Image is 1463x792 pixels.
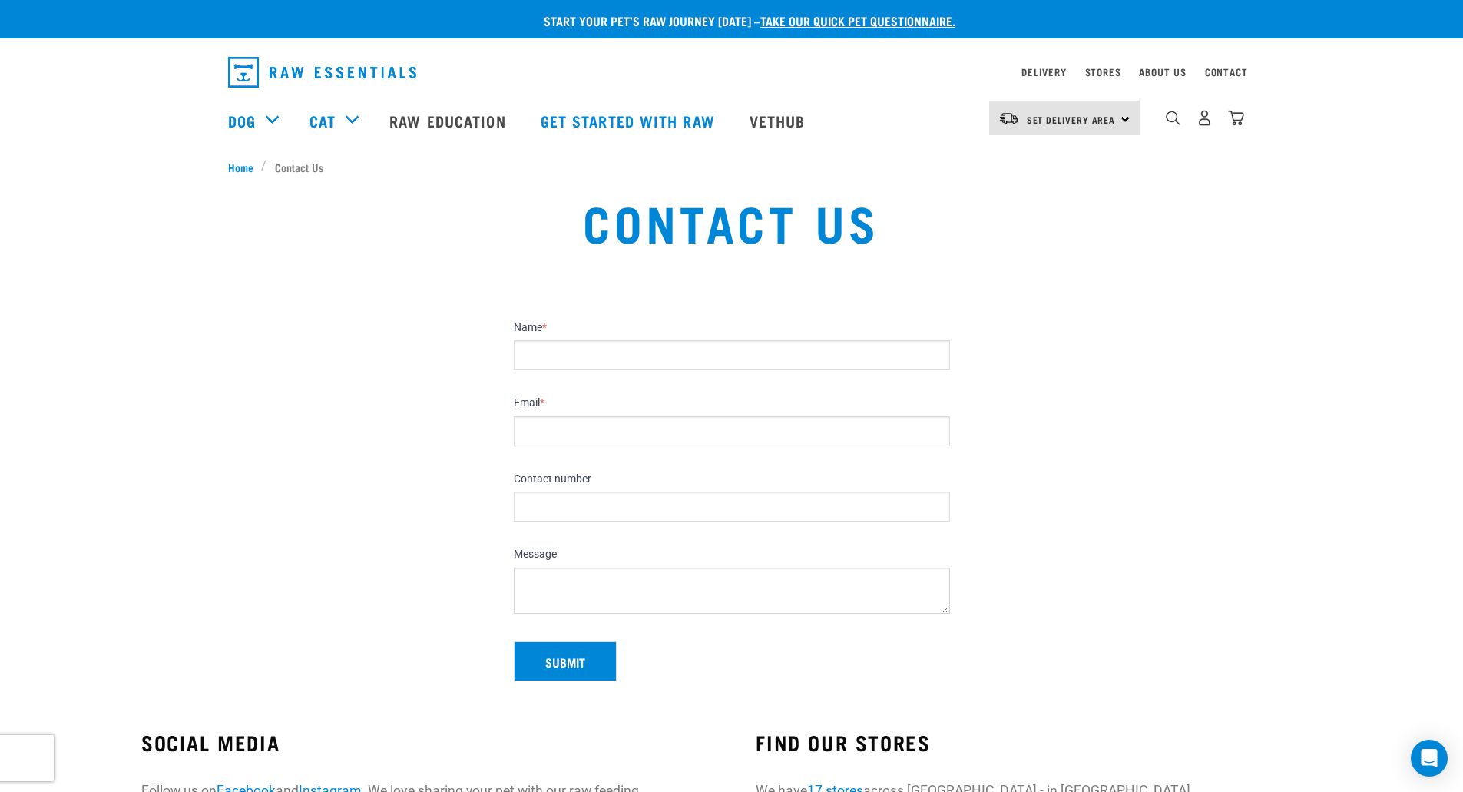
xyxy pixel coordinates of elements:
img: Raw Essentials Logo [228,57,416,88]
img: home-icon-1@2x.png [1166,111,1180,125]
img: user.png [1197,110,1213,126]
label: Message [514,548,950,562]
a: Cat [309,109,336,132]
a: take our quick pet questionnaire. [760,17,955,24]
nav: dropdown navigation [216,51,1248,94]
nav: breadcrumbs [228,159,1236,175]
a: Stores [1085,69,1121,75]
img: van-moving.png [998,111,1019,125]
img: home-icon@2x.png [1228,110,1244,126]
label: Contact number [514,472,950,486]
a: Contact [1205,69,1248,75]
label: Name [514,321,950,335]
label: Email [514,396,950,410]
a: Get started with Raw [525,90,734,151]
span: Home [228,159,253,175]
h1: Contact Us [271,194,1191,249]
a: About Us [1139,69,1186,75]
div: Open Intercom Messenger [1411,740,1448,777]
span: Set Delivery Area [1027,117,1116,122]
h3: SOCIAL MEDIA [141,731,707,754]
a: Raw Education [374,90,525,151]
h3: FIND OUR STORES [756,731,1321,754]
a: Vethub [734,90,825,151]
a: Home [228,159,262,175]
a: Delivery [1021,69,1066,75]
a: Dog [228,109,256,132]
button: Submit [514,641,617,681]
